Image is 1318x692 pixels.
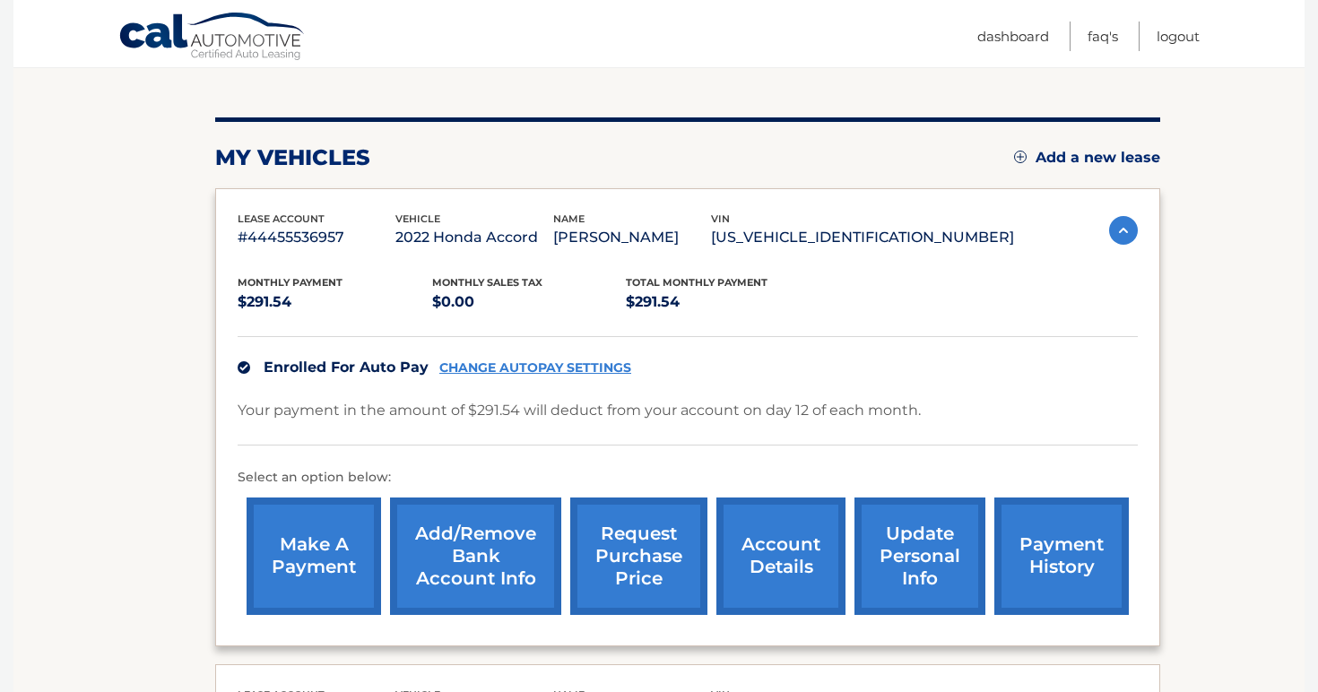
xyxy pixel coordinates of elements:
a: Cal Automotive [118,12,307,64]
p: Select an option below: [238,467,1138,489]
a: request purchase price [570,497,707,615]
a: Logout [1157,22,1200,51]
span: Monthly sales Tax [432,276,542,289]
p: $291.54 [238,290,432,315]
a: Add/Remove bank account info [390,497,561,615]
a: account details [716,497,845,615]
p: 2022 Honda Accord [395,225,553,250]
span: Monthly Payment [238,276,343,289]
span: lease account [238,212,325,225]
p: #44455536957 [238,225,395,250]
a: CHANGE AUTOPAY SETTINGS [439,360,631,376]
a: make a payment [247,497,381,615]
a: payment history [994,497,1129,615]
a: Dashboard [977,22,1049,51]
a: Add a new lease [1014,149,1160,167]
span: Enrolled For Auto Pay [264,359,429,376]
p: $0.00 [432,290,627,315]
span: vin [711,212,730,225]
span: name [553,212,585,225]
span: Total Monthly Payment [626,276,767,289]
a: update personal info [854,497,985,615]
p: Your payment in the amount of $291.54 will deduct from your account on day 12 of each month. [238,398,921,423]
span: vehicle [395,212,440,225]
h2: my vehicles [215,144,370,171]
p: $291.54 [626,290,820,315]
img: accordion-active.svg [1109,216,1138,245]
p: [US_VEHICLE_IDENTIFICATION_NUMBER] [711,225,1014,250]
a: FAQ's [1088,22,1118,51]
img: check.svg [238,361,250,374]
p: [PERSON_NAME] [553,225,711,250]
img: add.svg [1014,151,1027,163]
